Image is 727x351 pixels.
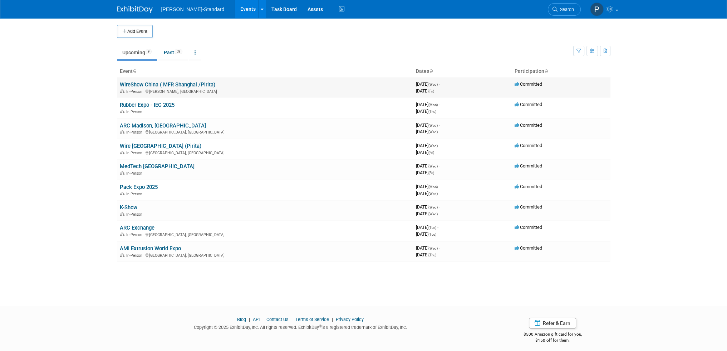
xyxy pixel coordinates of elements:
a: ARC Madison, [GEOGRAPHIC_DATA] [120,122,206,129]
span: (Wed) [428,164,438,168]
span: (Wed) [428,212,438,216]
span: 52 [175,49,182,54]
span: [DATE] [416,81,440,87]
a: Blog [237,317,246,322]
a: ARC Exchange [120,225,154,231]
span: [PERSON_NAME]-Standard [161,6,225,12]
span: - [439,204,440,210]
span: [DATE] [416,143,440,148]
span: (Thu) [428,253,436,257]
span: Committed [515,102,542,107]
a: Sort by Start Date [429,68,433,74]
img: Pirita Olli [590,2,604,16]
span: (Thu) [428,110,436,114]
a: MedTech [GEOGRAPHIC_DATA] [120,163,195,170]
span: [DATE] [416,129,438,134]
a: Refer & Earn [529,318,576,329]
span: (Wed) [428,82,438,86]
span: (Wed) [428,124,438,127]
span: (Fri) [428,151,434,155]
th: Participation [512,65,610,77]
span: (Wed) [428,192,438,196]
span: (Tue) [428,232,436,236]
th: Dates [413,65,512,77]
span: [DATE] [416,109,436,114]
span: In-Person [126,151,144,155]
span: Committed [515,122,542,128]
img: In-Person Event [120,253,124,257]
span: - [439,184,440,189]
span: (Wed) [428,130,438,134]
div: [GEOGRAPHIC_DATA], [GEOGRAPHIC_DATA] [120,129,410,135]
a: Sort by Participation Type [544,68,548,74]
a: Past52 [158,46,188,59]
span: (Mon) [428,103,438,107]
span: (Wed) [428,246,438,250]
span: Committed [515,245,542,251]
sup: ® [319,324,321,328]
span: [DATE] [416,225,438,230]
span: In-Person [126,110,144,114]
a: Terms of Service [295,317,329,322]
img: In-Person Event [120,171,124,175]
div: $500 Amazon gift card for you, [495,327,610,343]
span: (Fri) [428,89,434,93]
a: Sort by Event Name [133,68,136,74]
a: Pack Expo 2025 [120,184,158,190]
span: [DATE] [416,170,434,175]
span: In-Person [126,192,144,196]
span: [DATE] [416,163,440,169]
span: [DATE] [416,211,438,216]
div: [GEOGRAPHIC_DATA], [GEOGRAPHIC_DATA] [120,252,410,258]
span: 9 [146,49,152,54]
div: $150 off for them. [495,337,610,344]
span: In-Person [126,253,144,258]
img: ExhibitDay [117,6,153,13]
a: Upcoming9 [117,46,157,59]
span: Committed [515,184,542,189]
span: - [439,143,440,148]
span: (Mon) [428,185,438,189]
span: [DATE] [416,231,436,237]
span: (Fri) [428,171,434,175]
a: Contact Us [266,317,289,322]
span: [DATE] [416,204,440,210]
span: In-Person [126,171,144,176]
a: WireShow China ( MFR Shanghai /Pirita) [120,81,215,88]
span: (Wed) [428,205,438,209]
span: In-Person [126,130,144,135]
span: - [439,122,440,128]
span: - [439,102,440,107]
span: (Wed) [428,144,438,148]
a: Search [548,3,581,16]
a: Rubber Expo - IEC 2025 [120,102,175,108]
div: [GEOGRAPHIC_DATA], [GEOGRAPHIC_DATA] [120,150,410,155]
a: Wire [GEOGRAPHIC_DATA] (Pirita) [120,143,201,149]
span: | [290,317,294,322]
span: | [330,317,335,322]
span: In-Person [126,89,144,94]
span: | [247,317,252,322]
img: In-Person Event [120,110,124,113]
span: Committed [515,143,542,148]
img: In-Person Event [120,151,124,154]
span: Search [557,7,574,12]
img: In-Person Event [120,232,124,236]
span: - [437,225,438,230]
span: (Tue) [428,226,436,230]
span: [DATE] [416,245,440,251]
img: In-Person Event [120,130,124,134]
span: In-Person [126,232,144,237]
a: Privacy Policy [336,317,364,322]
span: In-Person [126,212,144,217]
div: Copyright © 2025 ExhibitDay, Inc. All rights reserved. ExhibitDay is a registered trademark of Ex... [117,322,485,331]
span: [DATE] [416,184,440,189]
span: Committed [515,204,542,210]
span: | [261,317,265,322]
span: - [439,81,440,87]
span: - [439,245,440,251]
span: - [439,163,440,169]
span: [DATE] [416,102,440,107]
img: In-Person Event [120,192,124,195]
span: [DATE] [416,150,434,155]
